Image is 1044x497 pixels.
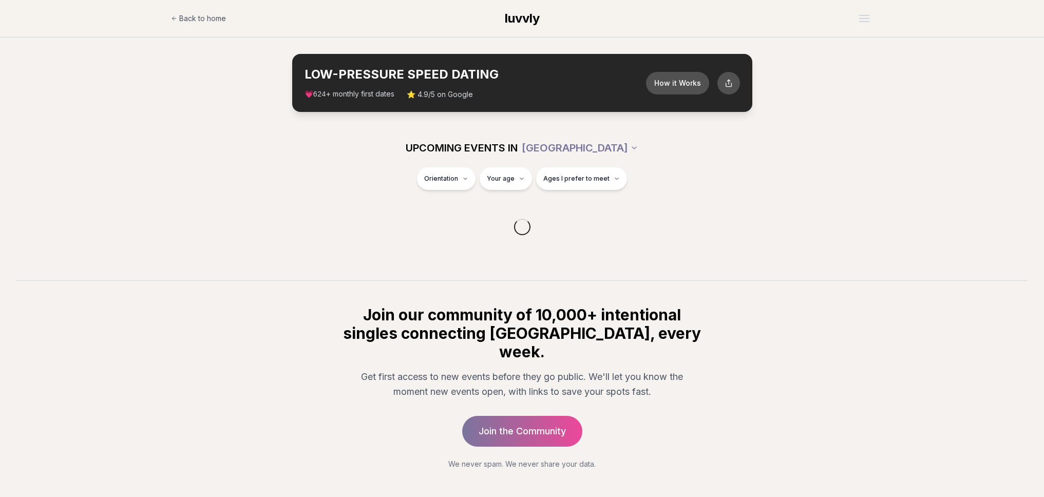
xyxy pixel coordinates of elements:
button: Your age [480,167,532,190]
a: Join the Community [462,416,582,447]
button: Ages I prefer to meet [536,167,627,190]
button: Orientation [417,167,476,190]
a: luvvly [505,10,540,27]
a: Back to home [171,8,226,29]
button: How it Works [646,72,709,94]
p: Get first access to new events before they go public. We'll let you know the moment new events op... [350,369,695,399]
button: [GEOGRAPHIC_DATA] [522,137,638,159]
span: ⭐ 4.9/5 on Google [407,89,473,100]
button: Open menu [855,11,874,26]
span: luvvly [505,11,540,26]
span: UPCOMING EVENTS IN [406,141,518,155]
span: Ages I prefer to meet [543,175,610,183]
span: 624 [313,90,326,99]
span: Orientation [424,175,458,183]
h2: LOW-PRESSURE SPEED DATING [305,66,646,83]
span: 💗 + monthly first dates [305,89,394,100]
span: Your age [487,175,515,183]
h2: Join our community of 10,000+ intentional singles connecting [GEOGRAPHIC_DATA], every week. [341,305,703,361]
p: We never spam. We never share your data. [341,459,703,469]
span: Back to home [179,13,226,24]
